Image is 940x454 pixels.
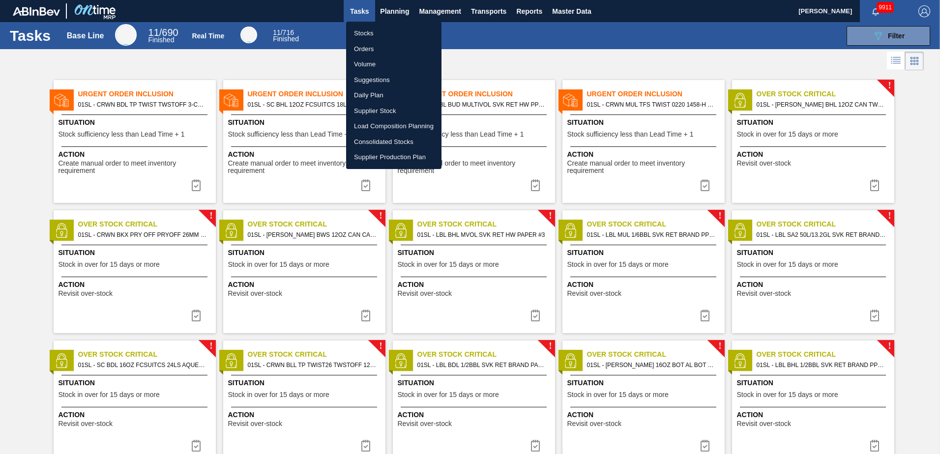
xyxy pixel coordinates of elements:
[346,26,441,41] a: Stocks
[346,103,441,119] a: Supplier Stock
[346,134,441,150] a: Consolidated Stocks
[346,118,441,134] a: Load Composition Planning
[346,57,441,72] a: Volume
[346,41,441,57] a: Orders
[346,87,441,103] a: Daily Plan
[346,72,441,88] a: Suggestions
[346,149,441,165] a: Supplier Production Plan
